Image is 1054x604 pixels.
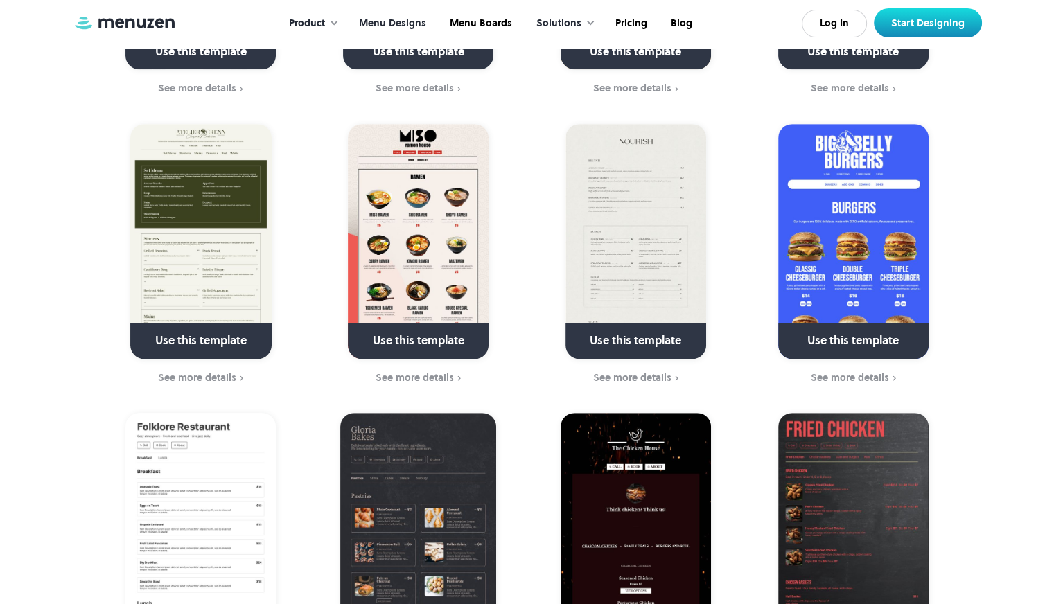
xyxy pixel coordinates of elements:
a: See more details [318,81,518,96]
a: Menu Designs [346,2,437,45]
div: See more details [811,372,889,383]
div: See more details [593,82,671,94]
a: See more details [101,371,301,386]
div: See more details [158,372,236,383]
a: Start Designing [874,8,982,37]
div: Product [289,16,325,31]
a: Use this template [778,124,929,359]
div: See more details [376,372,454,383]
div: Solutions [522,2,602,45]
a: Blog [658,2,703,45]
a: Pricing [602,2,658,45]
a: See more details [753,81,954,96]
div: Solutions [536,16,581,31]
a: Log In [802,10,867,37]
div: See more details [811,82,889,94]
div: See more details [158,82,236,94]
a: Use this template [565,124,706,359]
a: See more details [101,81,301,96]
a: See more details [753,371,954,386]
a: Use this template [130,124,271,359]
a: Use this template [348,124,489,359]
a: Menu Boards [437,2,522,45]
div: Product [275,2,346,45]
div: See more details [376,82,454,94]
a: See more details [536,81,736,96]
a: See more details [318,371,518,386]
div: See more details [593,372,671,383]
a: See more details [536,371,736,386]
